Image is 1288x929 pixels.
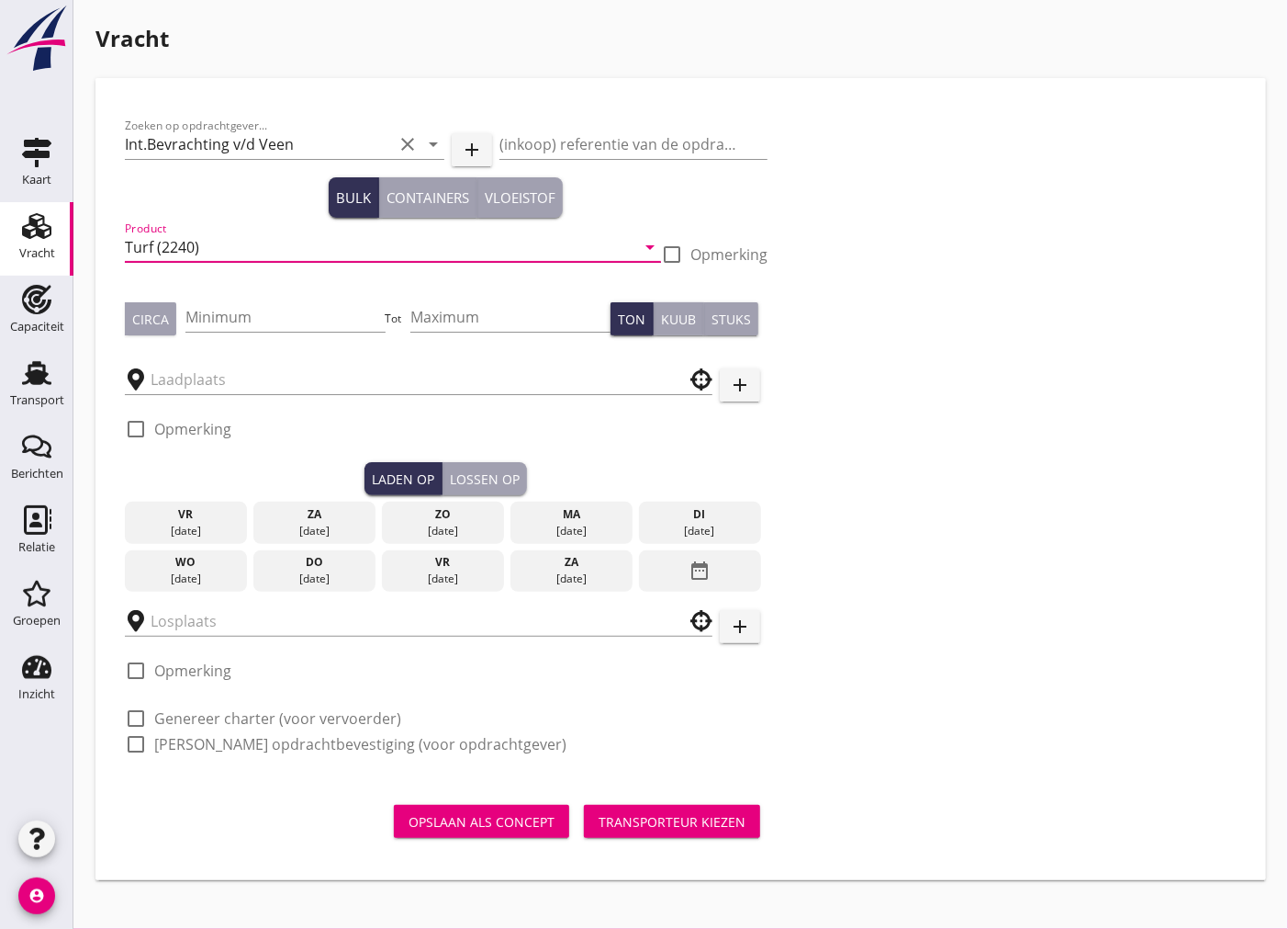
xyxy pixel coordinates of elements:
[654,302,704,335] button: Kuub
[372,470,434,489] div: Laden op
[10,321,64,333] div: Capaciteit
[125,232,635,262] input: Product
[258,506,371,523] div: za
[485,187,555,209] div: Vloeistof
[729,374,751,396] i: add
[643,523,756,539] div: [DATE]
[258,571,371,587] div: [DATE]
[704,302,758,335] button: Stuks
[618,310,645,329] div: Ton
[386,571,499,587] div: [DATE]
[125,302,176,335] button: Circa
[515,506,628,523] div: ma
[386,523,499,539] div: [DATE]
[499,130,767,159] input: (inkoop) referentie van de opdrachtgever
[386,311,411,327] div: Tot
[729,616,751,638] i: add
[690,245,767,264] label: Opmerking
[477,177,563,218] button: Vloeistof
[154,709,401,728] label: Genereer charter (voor vervoerder)
[515,554,628,571] div: za
[661,310,696,329] div: Kuub
[599,812,745,832] div: Transporteur kiezen
[151,365,661,394] input: Laadplaats
[132,310,169,329] div: Circa
[18,688,55,700] div: Inzicht
[11,468,63,480] div: Berichten
[450,470,520,489] div: Lossen op
[442,462,527,495] button: Lossen op
[10,394,64,406] div: Transport
[394,805,569,838] button: Opslaan als concept
[129,554,242,571] div: wo
[386,506,499,523] div: zo
[364,462,442,495] button: Laden op
[515,571,628,587] div: [DATE]
[185,302,386,332] input: Minimum
[329,177,379,218] button: Bulk
[461,139,483,161] i: add
[154,420,231,438] label: Opmerking
[19,247,55,259] div: Vracht
[129,506,242,523] div: vr
[515,523,628,539] div: [DATE]
[397,133,419,155] i: clear
[13,615,61,627] div: Groepen
[386,554,499,571] div: vr
[129,523,242,539] div: [DATE]
[95,22,1266,55] h1: Vracht
[689,554,711,587] i: date_range
[584,805,760,838] button: Transporteur kiezen
[258,523,371,539] div: [DATE]
[410,302,610,332] input: Maximum
[422,133,444,155] i: arrow_drop_down
[711,310,751,329] div: Stuks
[386,187,469,209] div: Containers
[154,662,231,680] label: Opmerking
[18,878,55,914] i: account_circle
[336,187,371,209] div: Bulk
[125,130,393,159] input: Zoeken op opdrachtgever...
[129,571,242,587] div: [DATE]
[18,541,55,553] div: Relatie
[610,302,654,335] button: Ton
[258,554,371,571] div: do
[639,236,661,258] i: arrow_drop_down
[151,606,661,636] input: Losplaats
[409,812,554,832] div: Opslaan als concept
[379,177,477,218] button: Containers
[22,174,51,186] div: Kaart
[4,5,70,73] img: logo-small.a267ee39.svg
[154,735,566,753] label: [PERSON_NAME] opdrachtbevestiging (voor opdrachtgever)
[643,506,756,523] div: di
